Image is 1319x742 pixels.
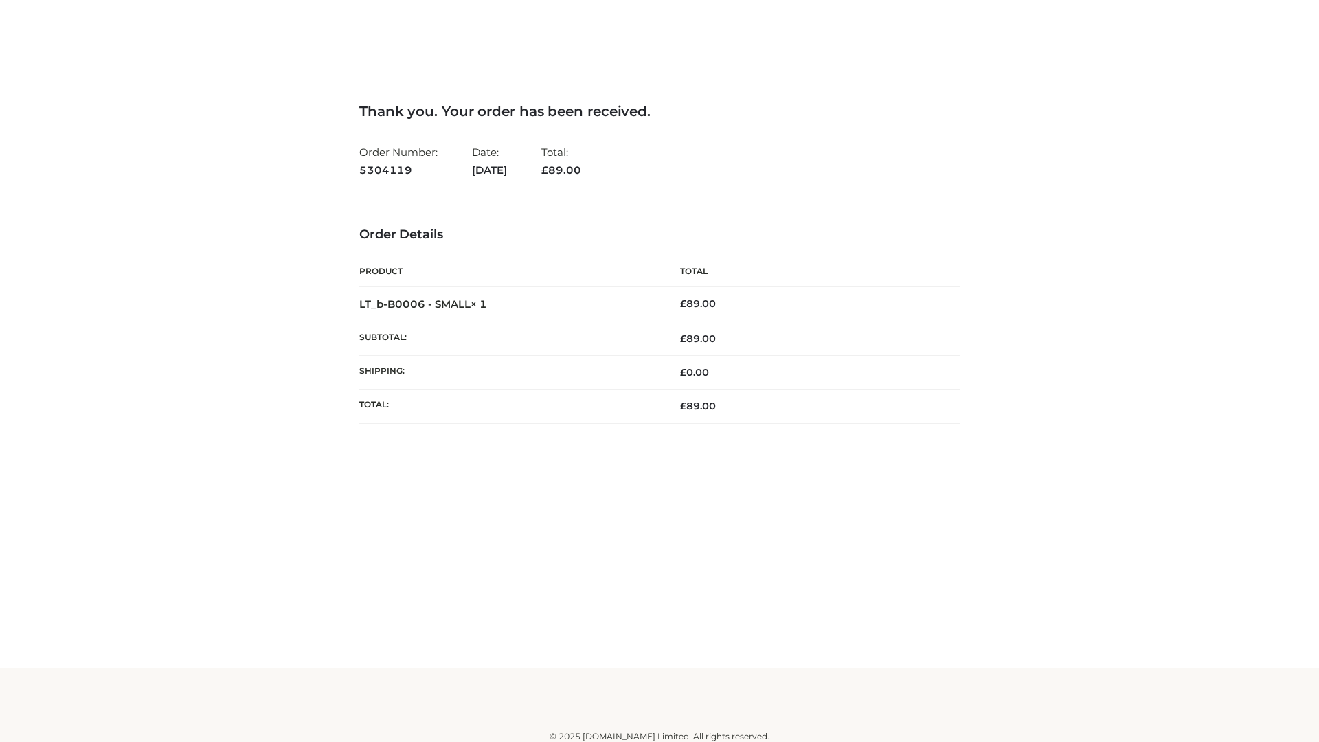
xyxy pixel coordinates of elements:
[359,322,659,355] th: Subtotal:
[359,297,487,311] strong: LT_b-B0006 - SMALL
[541,164,581,177] span: 89.00
[359,227,960,243] h3: Order Details
[471,297,487,311] strong: × 1
[680,333,686,345] span: £
[680,333,716,345] span: 89.00
[472,161,507,179] strong: [DATE]
[359,140,438,182] li: Order Number:
[359,103,960,120] h3: Thank you. Your order has been received.
[680,366,686,379] span: £
[359,390,659,423] th: Total:
[472,140,507,182] li: Date:
[680,297,686,310] span: £
[541,140,581,182] li: Total:
[359,356,659,390] th: Shipping:
[680,400,716,412] span: 89.00
[541,164,548,177] span: £
[680,366,709,379] bdi: 0.00
[659,256,960,287] th: Total
[680,297,716,310] bdi: 89.00
[359,161,438,179] strong: 5304119
[359,256,659,287] th: Product
[680,400,686,412] span: £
